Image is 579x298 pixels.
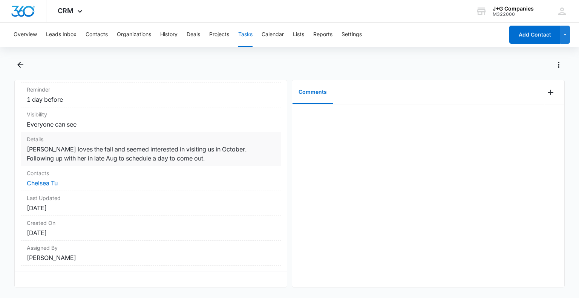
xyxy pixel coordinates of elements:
[27,228,275,237] dd: [DATE]
[21,166,281,191] div: ContactsChelsea Tu
[187,23,200,47] button: Deals
[21,83,281,107] div: Reminder1 day before
[313,23,332,47] button: Reports
[21,191,281,216] div: Last Updated[DATE]
[27,244,275,252] dt: Assigned By
[493,6,534,12] div: account name
[21,132,281,166] div: Details[PERSON_NAME] loves the fall and seemed interested in visiting us in October. Following up...
[209,23,229,47] button: Projects
[21,216,281,241] div: Created On[DATE]
[27,169,275,177] dt: Contacts
[21,107,281,132] div: VisibilityEveryone can see
[553,59,565,71] button: Actions
[545,86,557,98] button: Add Comment
[342,23,362,47] button: Settings
[293,81,333,104] button: Comments
[27,219,275,227] dt: Created On
[27,120,275,129] dd: Everyone can see
[27,86,275,93] dt: Reminder
[293,23,304,47] button: Lists
[27,203,275,212] dd: [DATE]
[509,26,560,44] button: Add Contact
[493,12,534,17] div: account id
[27,194,275,202] dt: Last Updated
[27,179,58,187] a: Chelsea Tu
[27,95,275,104] dd: 1 day before
[27,253,275,262] dd: [PERSON_NAME]
[117,23,151,47] button: Organizations
[86,23,108,47] button: Contacts
[46,23,77,47] button: Leads Inbox
[27,135,275,143] dt: Details
[14,59,26,71] button: Back
[21,241,281,266] div: Assigned By[PERSON_NAME]
[27,145,275,163] dd: [PERSON_NAME] loves the fall and seemed interested in visiting us in October. Following up with h...
[27,110,275,118] dt: Visibility
[160,23,178,47] button: History
[238,23,253,47] button: Tasks
[262,23,284,47] button: Calendar
[58,7,74,15] span: CRM
[14,23,37,47] button: Overview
